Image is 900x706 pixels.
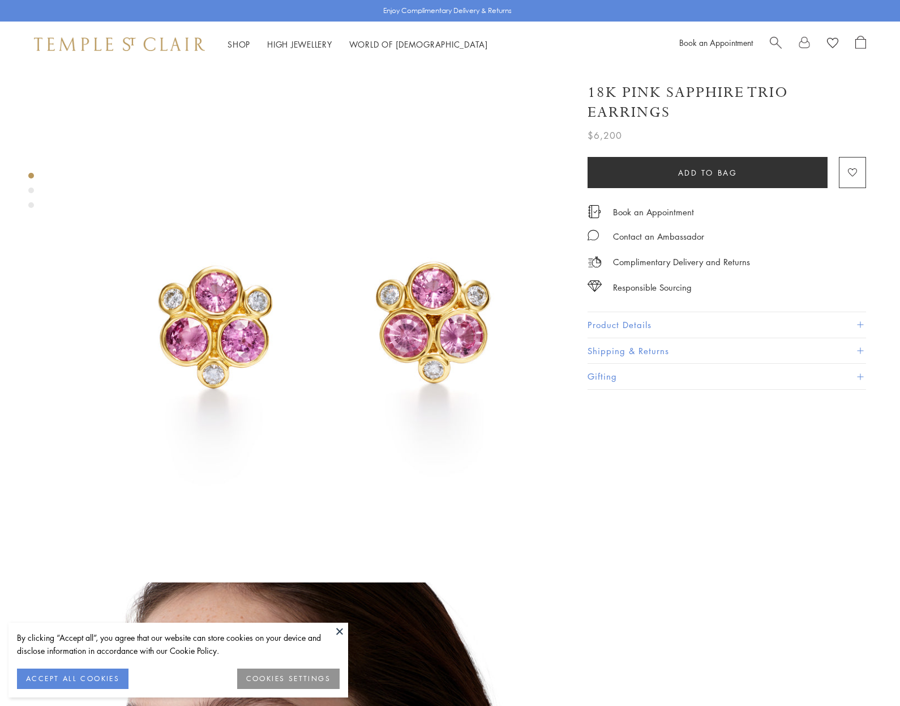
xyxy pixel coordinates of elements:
[17,631,340,657] div: By clicking “Accept all”, you agree that our website can store cookies on your device and disclos...
[613,229,704,244] div: Contact an Ambassador
[228,37,488,52] nav: Main navigation
[613,280,692,295] div: Responsible Sourcing
[228,39,250,50] a: ShopShop
[17,669,128,689] button: ACCEPT ALL COOKIES
[588,83,866,122] h1: 18K Pink Sapphire Trio Earrings
[855,36,866,53] a: Open Shopping Bag
[678,167,738,179] span: Add to bag
[237,669,340,689] button: COOKIES SETTINGS
[588,255,602,269] img: icon_delivery.svg
[827,36,838,53] a: View Wishlist
[679,37,753,48] a: Book an Appointment
[588,157,828,188] button: Add to bag
[588,205,601,218] img: icon_appointment.svg
[588,338,866,364] button: Shipping & Returns
[28,170,34,217] div: Product gallery navigation
[588,364,866,389] button: Gifting
[267,39,332,50] a: High JewelleryHigh Jewellery
[588,312,866,338] button: Product Details
[34,37,205,51] img: Temple St. Clair
[613,206,694,218] a: Book an Appointment
[349,39,488,50] a: World of [DEMOGRAPHIC_DATA]World of [DEMOGRAPHIC_DATA]
[588,128,622,143] span: $6,200
[588,229,599,241] img: MessageIcon-01_2.svg
[843,653,889,695] iframe: Gorgias live chat messenger
[770,36,782,53] a: Search
[74,67,572,565] img: 18K Pink Sapphire Trio Earrings
[383,5,512,16] p: Enjoy Complimentary Delivery & Returns
[588,280,602,292] img: icon_sourcing.svg
[613,255,750,269] p: Complimentary Delivery and Returns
